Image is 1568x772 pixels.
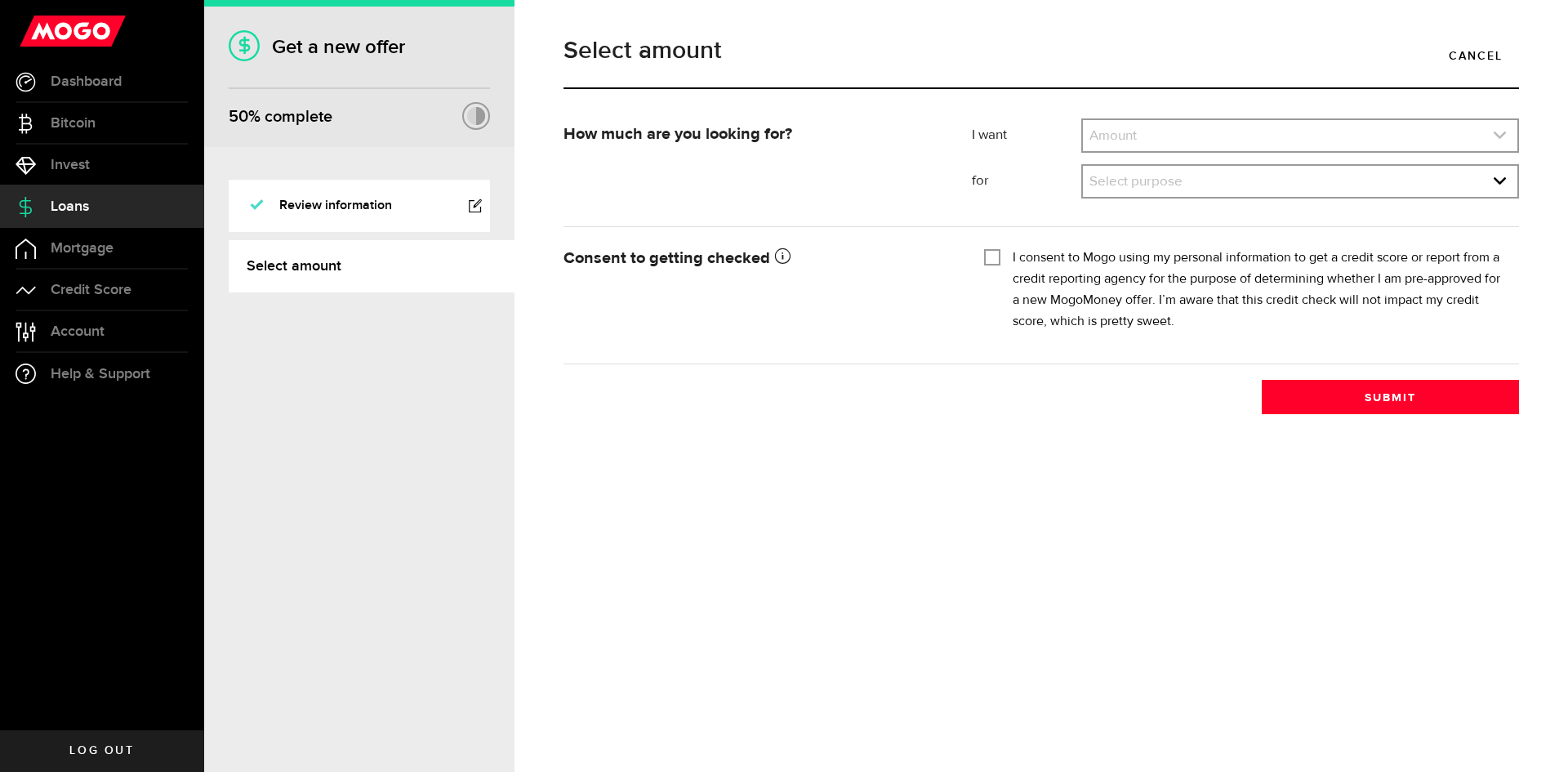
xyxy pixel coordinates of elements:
input: I consent to Mogo using my personal information to get a credit score or report from a credit rep... [984,248,1000,264]
span: Loans [51,199,89,214]
span: Mortgage [51,241,114,256]
span: Account [51,324,105,339]
span: Dashboard [51,74,122,89]
strong: Consent to getting checked [563,250,791,266]
a: Cancel [1432,38,1519,73]
span: Help & Support [51,367,150,382]
a: expand select [1083,120,1517,151]
label: I consent to Mogo using my personal information to get a credit score or report from a credit rep... [1013,248,1507,332]
span: Log out [69,745,134,756]
h1: Select amount [563,38,1519,63]
a: Review information [229,180,490,232]
a: Select amount [229,240,514,292]
strong: How much are you looking for? [563,126,792,142]
label: for [972,172,1081,191]
span: Invest [51,158,90,172]
div: % complete [229,102,332,132]
span: Bitcoin [51,116,96,131]
button: Submit [1262,380,1519,414]
span: 50 [229,107,248,127]
h1: Get a new offer [229,35,490,59]
a: expand select [1083,166,1517,197]
span: Credit Score [51,283,131,297]
label: I want [972,126,1081,145]
button: Open LiveChat chat widget [13,7,62,56]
